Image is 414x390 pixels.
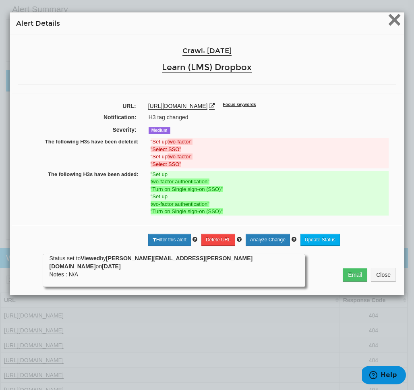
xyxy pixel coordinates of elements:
[387,13,402,29] button: Close
[151,186,223,192] strong: "Turn on Single sign-on (SSO)"
[151,153,389,161] del: "Set up
[343,268,367,282] button: Email
[13,126,143,134] label: Severity:
[300,234,340,246] a: Update Status
[102,263,120,270] strong: [DATE]
[151,193,389,201] ins: "Set up
[151,201,209,207] strong: two-factor authentication"
[162,62,252,73] a: Learn (LMS) Dropbox
[151,178,209,185] strong: two-factor authentication"
[151,161,181,167] strong: "Select SSO"
[49,254,299,278] div: Status set to by on Notes : N/A
[201,234,235,246] a: Delete URL
[19,138,145,146] label: The following H3s have been deleted:
[151,171,389,178] ins: "Set up
[168,139,193,145] strong: two-factor"
[387,6,402,33] span: ×
[246,234,290,246] a: Analyze Change
[12,102,142,110] label: URL:
[149,127,170,134] span: Medium
[151,208,223,214] strong: "Turn on Single sign-on (SSO)"
[81,255,100,261] strong: Viewed
[148,103,208,110] a: [URL][DOMAIN_NAME]
[143,113,401,121] div: H3 tag changed
[16,19,398,29] h4: Alert Details
[371,268,396,282] button: Close
[148,234,191,246] a: Filter this alert
[19,171,145,178] label: The following H3s have been added:
[182,47,232,56] a: Crawl: [DATE]
[151,138,389,146] del: "Set up
[13,113,143,121] label: Notification:
[168,154,193,160] strong: two-factor"
[49,255,253,270] strong: [PERSON_NAME][EMAIL_ADDRESS][PERSON_NAME][DOMAIN_NAME]
[223,102,256,107] sup: Focus keywords
[151,146,181,152] strong: "Select SSO"
[362,366,406,386] iframe: Opens a widget where you can find more information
